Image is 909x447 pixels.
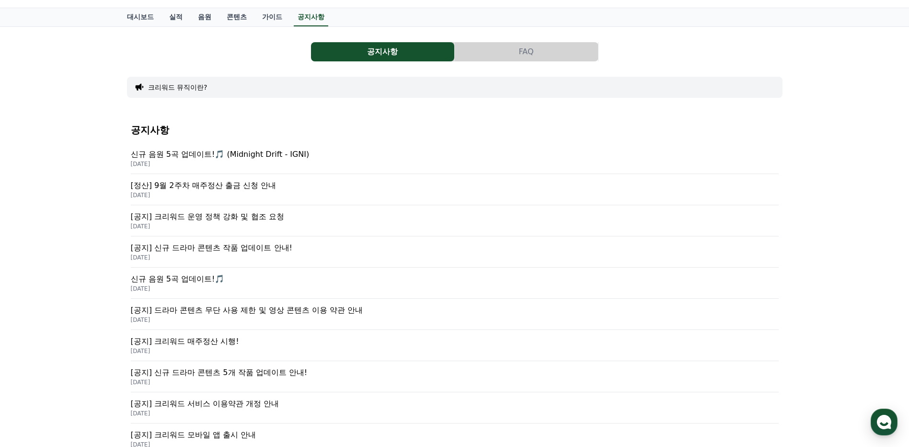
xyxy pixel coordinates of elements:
a: 대시보드 [119,8,161,26]
a: 공지사항 [294,8,328,26]
a: [공지] 신규 드라마 콘텐츠 작품 업데이트 안내! [DATE] [131,236,779,268]
a: 신규 음원 5곡 업데이트!🎵 [DATE] [131,268,779,299]
p: [DATE] [131,378,779,386]
a: 가이드 [254,8,290,26]
p: [정산] 9월 2주차 매주정산 출금 신청 안내 [131,180,779,191]
a: [정산] 9월 2주차 매주정산 출금 신청 안내 [DATE] [131,174,779,205]
p: 신규 음원 5곡 업데이트!🎵 (Midnight Drift - IGNI) [131,149,779,160]
button: 공지사항 [311,42,454,61]
a: 신규 음원 5곡 업데이트!🎵 (Midnight Drift - IGNI) [DATE] [131,143,779,174]
p: [DATE] [131,254,779,261]
a: 홈 [3,304,63,328]
p: [DATE] [131,223,779,230]
a: 실적 [161,8,190,26]
p: [공지] 신규 드라마 콘텐츠 5개 작품 업데이트 안내! [131,367,779,378]
a: FAQ [455,42,598,61]
p: [공지] 크리워드 모바일 앱 출시 안내 [131,429,779,441]
p: [DATE] [131,347,779,355]
a: 대화 [63,304,124,328]
a: [공지] 크리워드 서비스 이용약관 개정 안내 [DATE] [131,392,779,423]
span: 홈 [30,318,36,326]
a: 음원 [190,8,219,26]
span: 대화 [88,319,99,327]
p: [DATE] [131,410,779,417]
a: 콘텐츠 [219,8,254,26]
span: 설정 [148,318,160,326]
a: 설정 [124,304,184,328]
a: [공지] 드라마 콘텐츠 무단 사용 제한 및 영상 콘텐츠 이용 약관 안내 [DATE] [131,299,779,330]
p: [공지] 크리워드 매주정산 시행! [131,336,779,347]
p: [공지] 크리워드 서비스 이용약관 개정 안내 [131,398,779,410]
a: [공지] 신규 드라마 콘텐츠 5개 작품 업데이트 안내! [DATE] [131,361,779,392]
button: FAQ [455,42,598,61]
button: 크리워드 뮤직이란? [148,82,207,92]
a: 공지사항 [311,42,455,61]
p: 신규 음원 5곡 업데이트!🎵 [131,273,779,285]
h4: 공지사항 [131,125,779,135]
p: [DATE] [131,191,779,199]
a: [공지] 크리워드 매주정산 시행! [DATE] [131,330,779,361]
p: [DATE] [131,160,779,168]
p: [공지] 신규 드라마 콘텐츠 작품 업데이트 안내! [131,242,779,254]
p: [공지] 크리워드 운영 정책 강화 및 협조 요청 [131,211,779,223]
p: [공지] 드라마 콘텐츠 무단 사용 제한 및 영상 콘텐츠 이용 약관 안내 [131,305,779,316]
a: [공지] 크리워드 운영 정책 강화 및 협조 요청 [DATE] [131,205,779,236]
p: [DATE] [131,285,779,293]
p: [DATE] [131,316,779,324]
